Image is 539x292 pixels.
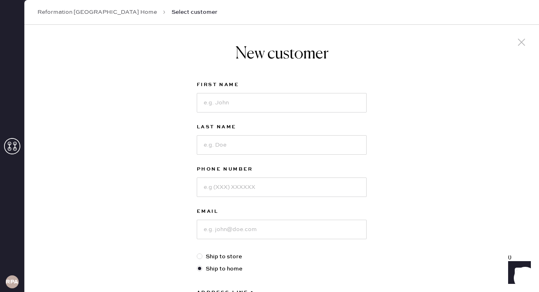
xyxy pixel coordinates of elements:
label: Email [197,207,367,216]
span: Select customer [172,8,217,16]
iframe: Front Chat [500,255,535,290]
input: e.g (XXX) XXXXXX [197,177,367,197]
label: Ship to home [197,264,367,273]
input: e.g. john@doe.com [197,220,367,239]
label: Last Name [197,122,367,132]
h1: New customer [197,44,367,64]
label: First Name [197,80,367,90]
label: Ship to store [197,252,367,261]
label: Phone Number [197,164,367,174]
input: e.g. John [197,93,367,112]
a: Reformation [GEOGRAPHIC_DATA] Home [37,8,157,16]
input: e.g. Doe [197,135,367,155]
h3: RPAA [6,279,19,285]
